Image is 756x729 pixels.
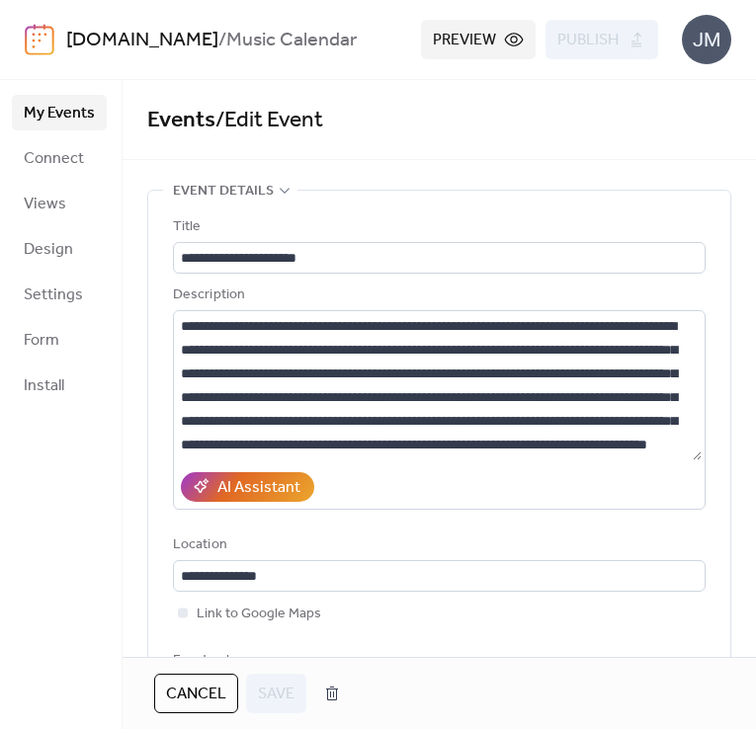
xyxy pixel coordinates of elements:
[24,102,95,125] span: My Events
[12,367,107,403] a: Install
[173,283,702,307] div: Description
[24,329,59,353] span: Form
[421,20,536,59] button: Preview
[12,231,107,267] a: Design
[181,472,314,502] button: AI Assistant
[12,277,107,312] a: Settings
[173,649,331,673] div: Event color
[24,147,84,171] span: Connect
[24,283,83,307] span: Settings
[24,374,64,398] span: Install
[24,193,66,216] span: Views
[226,22,357,59] b: Music Calendar
[25,24,54,55] img: logo
[66,22,218,59] a: [DOMAIN_NAME]
[197,603,321,626] span: Link to Google Maps
[215,99,323,142] span: / Edit Event
[147,99,215,142] a: Events
[12,322,107,358] a: Form
[682,15,731,64] div: JM
[12,95,107,130] a: My Events
[217,476,300,500] div: AI Assistant
[12,186,107,221] a: Views
[12,140,107,176] a: Connect
[173,180,274,203] span: Event details
[433,29,496,52] span: Preview
[154,674,238,713] button: Cancel
[173,215,702,239] div: Title
[166,683,226,706] span: Cancel
[173,533,702,557] div: Location
[218,22,226,59] b: /
[24,238,73,262] span: Design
